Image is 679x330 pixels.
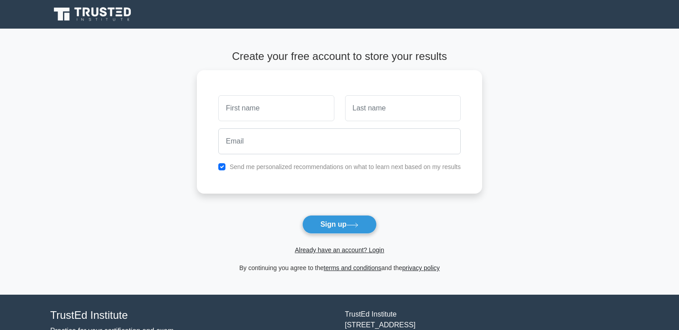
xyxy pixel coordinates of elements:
a: Already have an account? Login [295,246,384,254]
a: terms and conditions [324,264,381,271]
button: Sign up [302,215,377,234]
label: Send me personalized recommendations on what to learn next based on my results [229,163,461,170]
h4: TrustEd Institute [50,309,334,322]
h4: Create your free account to store your results [197,50,482,63]
a: privacy policy [402,264,440,271]
input: Email [218,128,461,154]
div: By continuing you agree to the and the [192,262,487,273]
input: Last name [345,95,461,121]
input: First name [218,95,334,121]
